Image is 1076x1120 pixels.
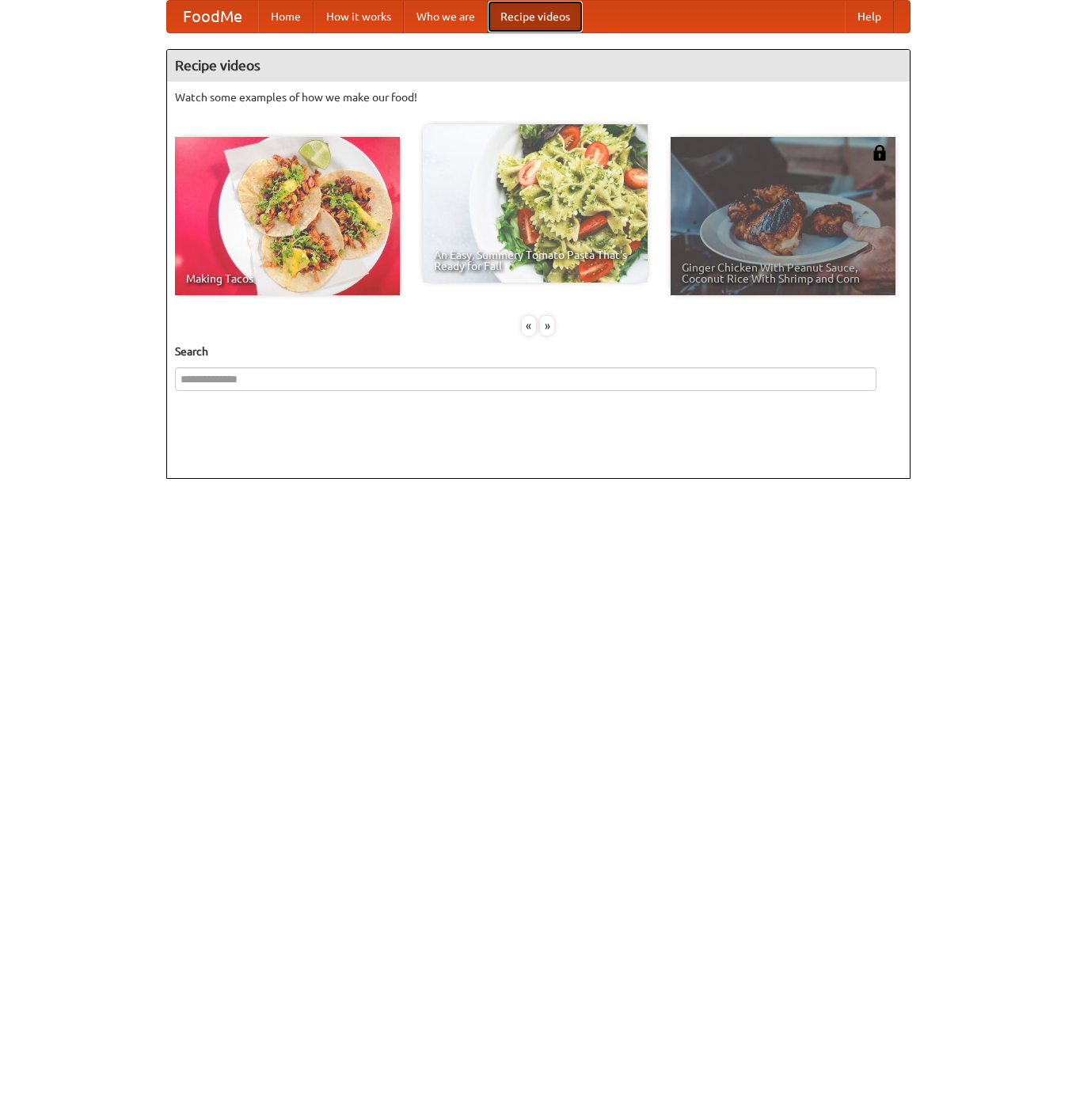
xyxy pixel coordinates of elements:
a: Help [845,1,894,32]
span: Making Tacos [186,273,389,284]
a: How it works [314,1,404,32]
h5: Search [175,344,902,359]
a: An Easy, Summery Tomato Pasta That's Ready for Fall [423,124,648,283]
a: FoodMe [167,1,258,32]
div: « [522,316,536,336]
p: Watch some examples of how we make our food! [175,89,902,105]
a: Recipe videos [488,1,583,32]
h4: Recipe videos [167,50,910,82]
a: Who we are [404,1,488,32]
img: 483408.png [872,145,888,161]
span: An Easy, Summery Tomato Pasta That's Ready for Fall [434,249,637,271]
a: Home [258,1,314,32]
div: » [540,316,554,336]
a: Making Tacos [175,137,400,295]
